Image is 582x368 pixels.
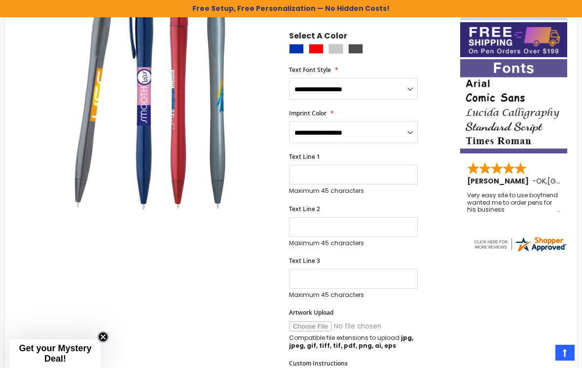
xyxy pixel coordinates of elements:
div: Smoke [348,44,363,54]
span: Text Line 3 [289,257,320,265]
span: Custom Instructions [289,359,348,368]
div: Very easy site to use boyfriend wanted me to order pens for his business [467,192,560,213]
span: Get your Mystery Deal! [19,343,91,364]
img: Free shipping on orders over $199 [460,22,567,57]
span: [PERSON_NAME] [467,176,532,186]
p: Compatible file extensions to upload: [289,334,418,350]
img: font-personalization-examples [460,59,567,153]
img: 4pens.com widget logo [473,235,567,253]
span: OK [536,176,546,186]
div: Red [309,44,324,54]
button: Close teaser [98,331,109,342]
span: Text Line 1 [289,152,320,161]
p: Maximum 45 characters [289,291,418,299]
span: Select A Color [289,31,347,44]
span: Imprint Color [289,109,327,117]
a: 4pens.com certificate URL [473,247,567,255]
div: Blue [289,44,304,54]
div: Get your Mystery Deal!Close teaser [10,339,101,368]
p: Maximum 45 characters [289,239,418,247]
div: Silver [328,44,343,54]
span: Text Font Style [289,66,331,74]
p: Maximum 45 characters [289,187,418,195]
iframe: Google Customer Reviews [501,341,582,368]
strong: jpg, jpeg, gif, tiff, tif, pdf, png, ai, eps [289,333,413,350]
span: Text Line 2 [289,205,320,213]
span: Artwork Upload [289,308,333,317]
